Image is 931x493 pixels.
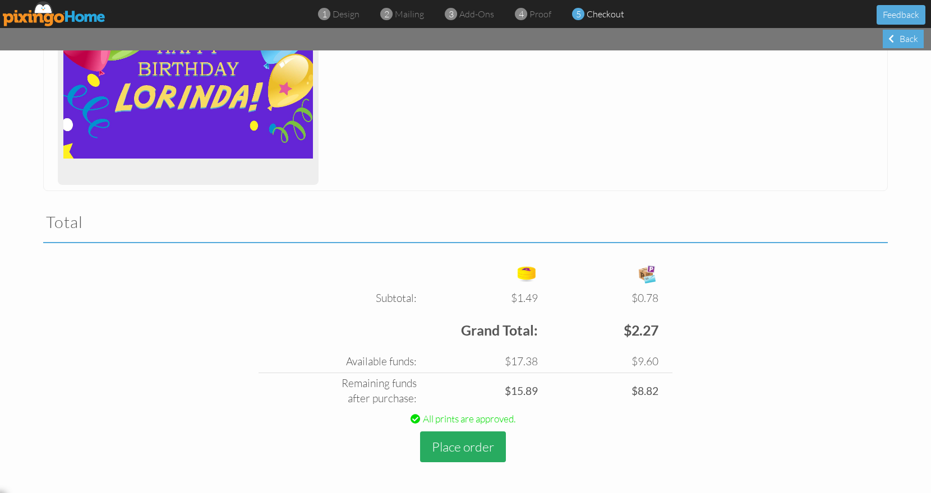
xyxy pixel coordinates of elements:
span: 4 [519,8,524,21]
td: $17.38 [420,351,540,373]
strong: $8.82 [632,384,658,397]
div: after purchase: [261,391,417,406]
span: proof [529,8,551,20]
h2: Total [46,213,454,231]
div: Back [883,30,924,48]
td: $0.78 [541,288,661,309]
span: All prints are approved. [423,413,515,425]
td: Subtotal: [259,288,420,309]
span: 1 [322,8,327,21]
span: 2 [384,8,389,21]
span: 5 [576,8,581,21]
td: $9.60 [541,351,661,373]
button: Feedback [877,5,925,25]
img: pixingo logo [3,1,106,26]
img: expense-icon.png [636,263,658,285]
img: points-icon.png [515,263,538,285]
td: Grand Total: [259,309,541,352]
td: $2.27 [541,309,661,352]
span: 3 [449,8,454,21]
button: Place order [420,431,506,462]
span: checkout [587,8,624,20]
span: mailing [395,8,424,20]
strong: $15.89 [505,384,538,397]
span: add-ons [459,8,494,20]
div: Remaining funds [261,376,417,391]
td: Available funds: [259,351,420,373]
span: design [333,8,360,20]
td: $1.49 [420,288,540,309]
